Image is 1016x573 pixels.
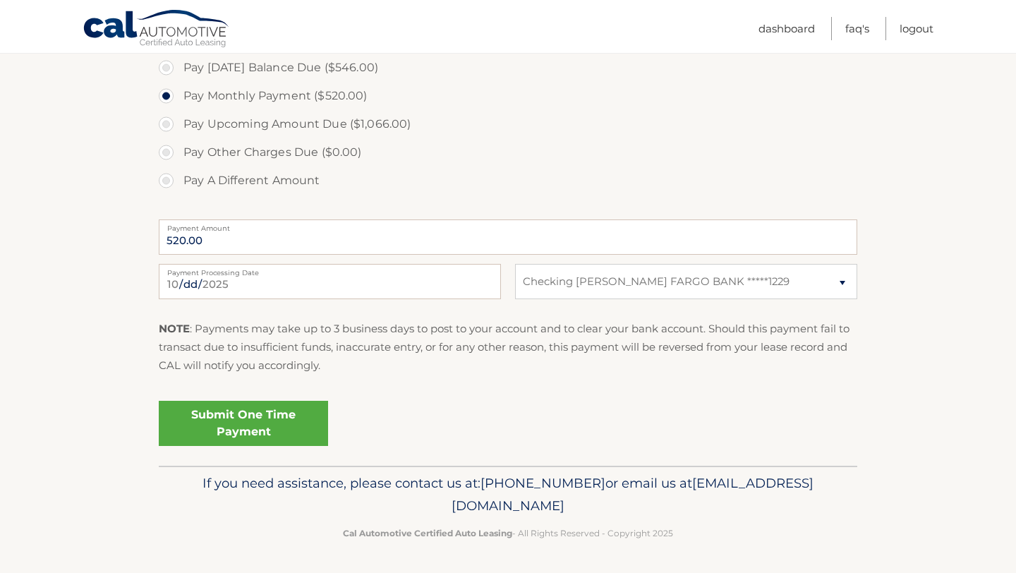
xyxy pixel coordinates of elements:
[168,526,848,541] p: - All Rights Reserved - Copyright 2025
[168,472,848,517] p: If you need assistance, please contact us at: or email us at
[758,17,815,40] a: Dashboard
[159,138,857,167] label: Pay Other Charges Due ($0.00)
[159,264,501,299] input: Payment Date
[159,401,328,446] a: Submit One Time Payment
[159,219,857,255] input: Payment Amount
[480,475,605,491] span: [PHONE_NUMBER]
[159,110,857,138] label: Pay Upcoming Amount Due ($1,066.00)
[159,82,857,110] label: Pay Monthly Payment ($520.00)
[343,528,512,538] strong: Cal Automotive Certified Auto Leasing
[159,219,857,231] label: Payment Amount
[159,322,190,335] strong: NOTE
[845,17,869,40] a: FAQ's
[452,475,814,514] span: [EMAIL_ADDRESS][DOMAIN_NAME]
[159,320,857,375] p: : Payments may take up to 3 business days to post to your account and to clear your bank account....
[900,17,933,40] a: Logout
[159,54,857,82] label: Pay [DATE] Balance Due ($546.00)
[159,167,857,195] label: Pay A Different Amount
[83,9,231,50] a: Cal Automotive
[159,264,501,275] label: Payment Processing Date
